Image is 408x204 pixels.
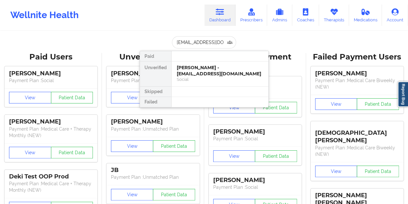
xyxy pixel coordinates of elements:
a: Dashboard [204,5,235,26]
p: Payment Plan : Medical Care Biweekly (NEW) [315,145,399,157]
div: Paid [140,51,171,61]
button: View [213,102,255,113]
div: Deki Test OOP Prod [9,173,93,180]
p: Payment Plan : Unmatched Plan [111,126,195,132]
a: Therapists [319,5,349,26]
p: Payment Plan : Social [9,77,93,84]
button: Patient Data [51,147,93,158]
a: Coaches [292,5,319,26]
div: [PERSON_NAME] - [EMAIL_ADDRESS][DOMAIN_NAME] [177,65,263,77]
div: [PERSON_NAME] [9,118,93,125]
a: Account [382,5,408,26]
div: [PERSON_NAME] [315,70,399,77]
div: [PERSON_NAME] [111,118,195,125]
button: Patient Data [51,92,93,103]
div: Skipped [140,87,171,97]
div: [PERSON_NAME] [9,70,93,77]
button: Patient Data [153,189,195,200]
button: View [111,189,153,200]
a: Admins [267,5,292,26]
button: View [315,98,357,110]
button: View [9,147,51,158]
div: Failed Payment Users [311,52,403,62]
button: View [111,140,153,152]
a: Prescribers [235,5,267,26]
div: [PERSON_NAME] [213,177,297,184]
button: Patient Data [357,98,399,110]
p: Payment Plan : Unmatched Plan [111,77,195,84]
a: Medications [349,5,382,26]
button: Patient Data [255,102,297,113]
div: [PERSON_NAME] [111,70,195,77]
div: Social [177,77,263,82]
p: Payment Plan : Medical Care Biweekly (NEW) [315,77,399,90]
button: View [213,150,255,162]
button: View [9,92,51,103]
p: Payment Plan : Medical Care + Therapy Monthly (NEW) [9,180,93,193]
button: Patient Data [153,140,195,152]
button: Patient Data [357,166,399,177]
button: View [315,166,357,177]
p: Payment Plan : Social [213,135,297,142]
div: Paid Users [5,52,97,62]
div: JB [111,166,195,174]
div: Unverified Users [106,52,199,62]
button: Patient Data [255,150,297,162]
button: View [111,92,153,103]
p: Payment Plan : Unmatched Plan [111,174,195,180]
div: Failed [140,97,171,107]
div: [PERSON_NAME] [213,128,297,135]
p: Payment Plan : Social [213,184,297,190]
div: [DEMOGRAPHIC_DATA][PERSON_NAME] [315,124,399,144]
p: Payment Plan : Medical Care + Therapy Monthly (NEW) [9,126,93,139]
div: Unverified [140,61,171,87]
a: Report Bug [398,81,408,107]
